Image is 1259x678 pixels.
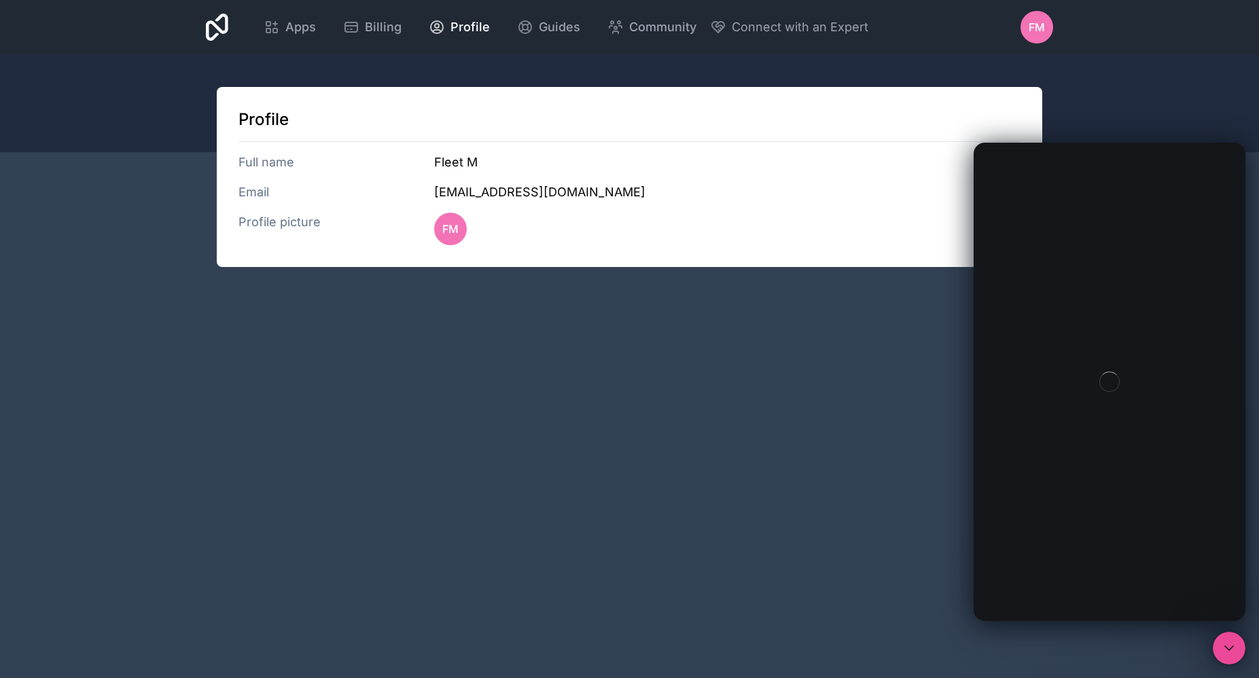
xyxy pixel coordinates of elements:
span: Connect with an Expert [732,18,868,37]
h3: [EMAIL_ADDRESS][DOMAIN_NAME] [434,183,1021,202]
span: Apps [285,18,316,37]
h3: Full name [238,153,434,172]
iframe: Intercom live chat [1213,632,1245,664]
h3: Profile picture [238,213,434,245]
span: FM [1029,19,1045,35]
a: Apps [253,12,327,42]
h3: Email [238,183,434,202]
a: Profile [418,12,501,42]
iframe: Intercom live chat [974,143,1245,621]
a: Community [597,12,707,42]
span: Billing [365,18,402,37]
a: Billing [332,12,412,42]
span: FM [442,221,459,237]
span: Profile [450,18,490,37]
span: Community [629,18,696,37]
h1: Profile [238,109,1021,130]
h3: Fleet M [434,153,1021,172]
button: Connect with an Expert [710,18,868,37]
span: Guides [539,18,580,37]
a: Guides [506,12,591,42]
